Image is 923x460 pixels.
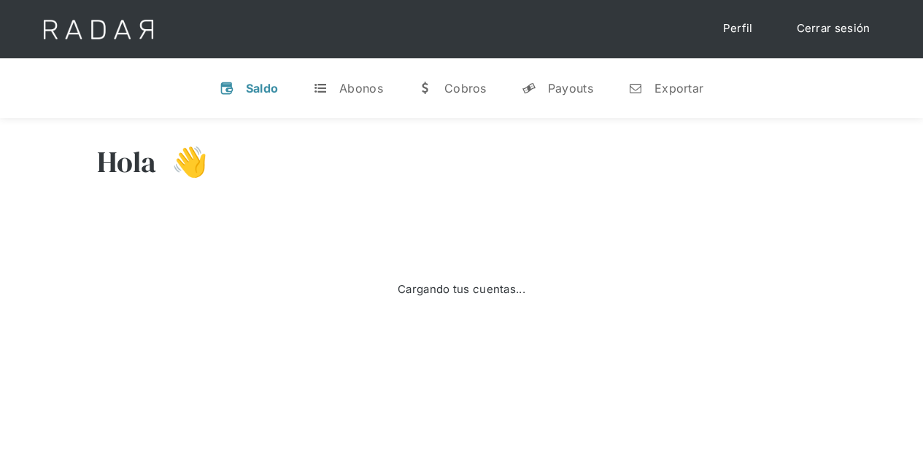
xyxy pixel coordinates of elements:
div: t [313,81,328,95]
div: Cobros [444,81,487,95]
div: Abonos [339,81,383,95]
h3: 👋 [157,144,208,180]
div: Cargando tus cuentas... [398,281,525,298]
h3: Hola [97,144,157,180]
div: w [418,81,433,95]
div: n [628,81,643,95]
div: Saldo [246,81,279,95]
div: v [220,81,234,95]
div: y [522,81,536,95]
a: Perfil [708,15,768,43]
div: Exportar [654,81,703,95]
a: Cerrar sesión [782,15,885,43]
div: Payouts [548,81,593,95]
